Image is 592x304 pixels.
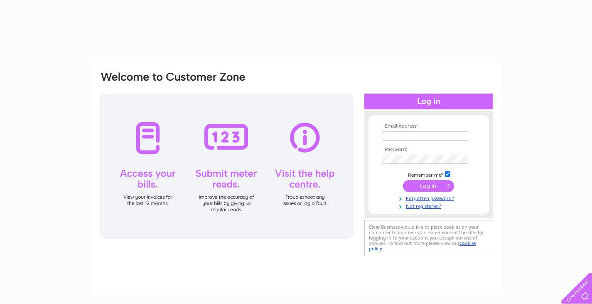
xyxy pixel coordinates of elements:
th: Password: [381,147,477,153]
td: Remember me? [381,170,477,178]
a: Forgotten password? [383,194,477,202]
a: Not registered? [383,202,477,210]
a: cookies policy [369,240,476,252]
input: Submit [403,180,454,192]
th: Email Address: [381,124,477,129]
div: Clear Business would like to place cookies on your computer to improve your experience of the sit... [364,220,493,256]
